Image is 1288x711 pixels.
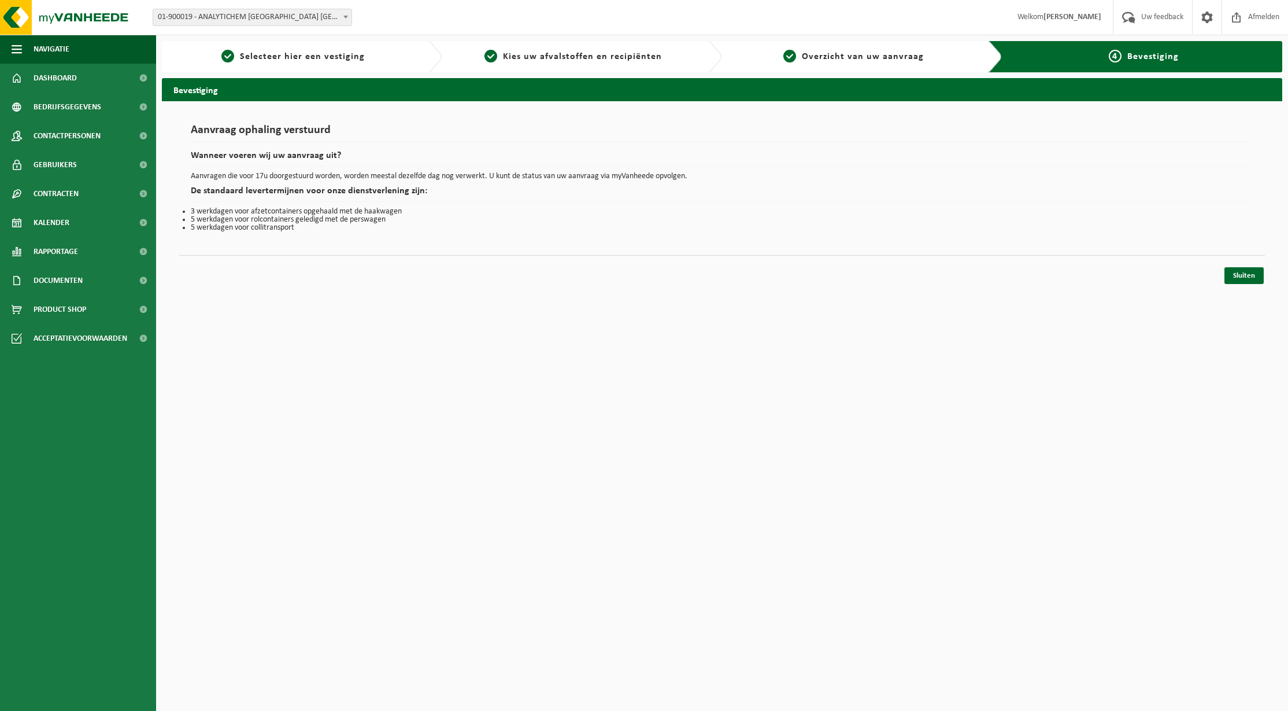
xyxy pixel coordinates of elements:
span: Gebruikers [34,150,77,179]
li: 5 werkdagen voor rolcontainers geledigd met de perswagen [191,216,1253,224]
span: Product Shop [34,295,86,324]
span: Contactpersonen [34,121,101,150]
span: 01-900019 - ANALYTICHEM BELGIUM NV - ZEDELGEM [153,9,351,25]
span: Documenten [34,266,83,295]
li: 5 werkdagen voor collitransport [191,224,1253,232]
h2: De standaard levertermijnen voor onze dienstverlening zijn: [191,186,1253,202]
span: 1 [221,50,234,62]
span: Selecteer hier een vestiging [240,52,365,61]
a: 3Overzicht van uw aanvraag [728,50,979,64]
p: Aanvragen die voor 17u doorgestuurd worden, worden meestal dezelfde dag nog verwerkt. U kunt de s... [191,172,1253,180]
span: Bevestiging [1127,52,1179,61]
a: 2Kies uw afvalstoffen en recipiënten [448,50,699,64]
span: 4 [1109,50,1122,62]
a: 1Selecteer hier een vestiging [168,50,419,64]
span: 2 [484,50,497,62]
a: Sluiten [1224,267,1264,284]
strong: [PERSON_NAME] [1043,13,1101,21]
span: 3 [783,50,796,62]
span: 01-900019 - ANALYTICHEM BELGIUM NV - ZEDELGEM [153,9,352,26]
span: Overzicht van uw aanvraag [802,52,924,61]
h2: Wanneer voeren wij uw aanvraag uit? [191,151,1253,167]
span: Acceptatievoorwaarden [34,324,127,353]
span: Navigatie [34,35,69,64]
h2: Bevestiging [162,78,1282,101]
h1: Aanvraag ophaling verstuurd [191,124,1253,142]
span: Dashboard [34,64,77,93]
span: Bedrijfsgegevens [34,93,101,121]
span: Contracten [34,179,79,208]
span: Kalender [34,208,69,237]
span: Rapportage [34,237,78,266]
li: 3 werkdagen voor afzetcontainers opgehaald met de haakwagen [191,208,1253,216]
span: Kies uw afvalstoffen en recipiënten [503,52,662,61]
